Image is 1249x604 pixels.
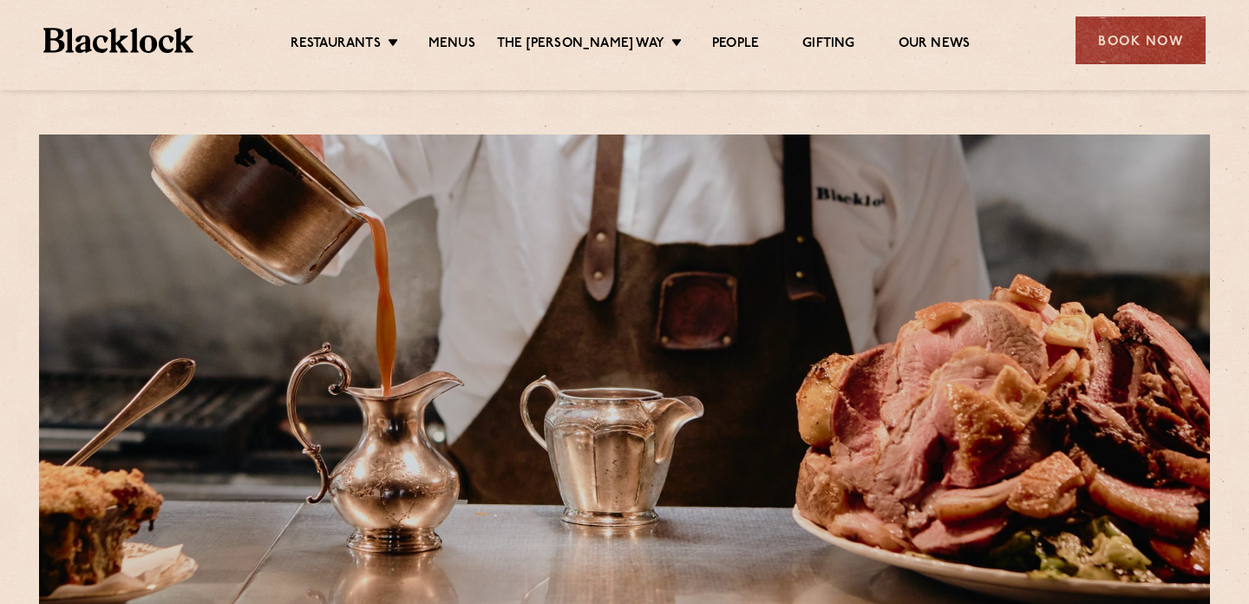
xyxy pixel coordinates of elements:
a: Menus [428,36,475,55]
img: BL_Textured_Logo-footer-cropped.svg [43,28,193,53]
a: Restaurants [291,36,381,55]
a: Our News [899,36,971,55]
a: The [PERSON_NAME] Way [497,36,664,55]
a: Gifting [802,36,854,55]
div: Book Now [1076,16,1206,64]
a: People [712,36,759,55]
